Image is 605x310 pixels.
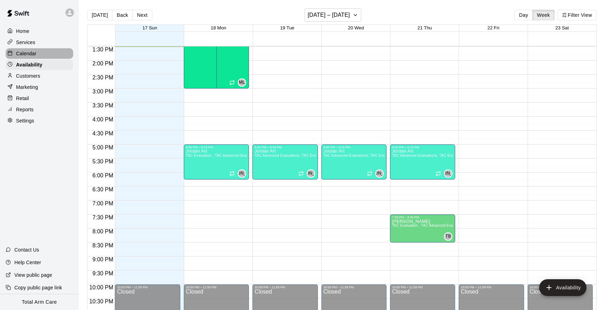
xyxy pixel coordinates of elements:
[444,232,452,241] div: Todd Burdette
[6,115,73,126] a: Settings
[6,71,73,81] a: Customers
[392,154,465,157] span: TAC Advanced Evaluations, TAC Evaluation
[555,25,569,30] button: 23 Sat
[91,256,115,262] span: 9:00 PM
[16,28,29,35] p: Home
[239,79,245,86] span: ML
[211,25,226,30] button: 18 Mon
[91,228,115,234] span: 8:00 PM
[348,25,364,30] button: 20 Wed
[91,145,115,150] span: 5:00 PM
[142,25,157,30] button: 17 Sun
[91,89,115,94] span: 3:00 PM
[324,146,384,149] div: 5:00 PM – 6:15 PM
[514,10,533,20] button: Day
[229,171,235,176] span: Recurring availability
[255,154,327,157] span: TAC Advanced Evaluations, TAC Evaluation
[91,200,115,206] span: 7:00 PM
[6,48,73,59] a: Calendar
[91,103,115,108] span: 3:30 PM
[445,233,451,240] span: TB
[255,146,315,149] div: 5:00 PM – 6:15 PM
[186,286,247,289] div: 10:00 PM – 11:59 PM
[308,10,350,20] h6: [DATE] – [DATE]
[252,145,318,179] div: 5:00 PM – 6:15 PM: Available
[16,106,34,113] p: Reports
[390,145,455,179] div: 5:00 PM – 6:15 PM: Available
[6,59,73,70] a: Availability
[307,169,315,178] div: Jordan Art
[16,84,38,91] p: Marketing
[361,170,398,177] span: [PERSON_NAME]
[430,170,466,177] span: [PERSON_NAME]
[91,270,115,276] span: 9:30 PM
[16,117,34,124] p: Settings
[14,259,41,266] p: Help Center
[280,25,294,30] button: 19 Tue
[132,10,152,20] button: Next
[305,8,362,22] button: [DATE] – [DATE]
[88,298,115,304] span: 10:30 PM
[238,169,246,178] div: Jordan Art
[16,39,35,46] p: Services
[16,50,36,57] p: Calendar
[530,286,591,289] div: 10:00 PM – 11:59 PM
[392,146,453,149] div: 5:00 PM – 6:15 PM
[14,272,52,279] p: View public page
[117,286,178,289] div: 10:00 PM – 11:59 PM
[87,10,112,20] button: [DATE]
[298,171,304,176] span: Recurring availability
[392,286,453,289] div: 10:00 PM – 11:59 PM
[91,61,115,66] span: 2:00 PM
[417,25,432,30] button: 21 Thu
[539,279,586,296] button: add
[461,286,522,289] div: 10:00 PM – 11:59 PM
[321,145,387,179] div: 5:00 PM – 6:15 PM: Available
[487,25,499,30] span: 22 Fri
[184,145,249,179] div: 5:00 PM – 6:15 PM: Available
[367,171,373,176] span: Recurring availability
[392,216,453,219] div: 7:30 PM – 8:30 PM
[6,37,73,48] a: Services
[91,131,115,136] span: 4:30 PM
[255,286,315,289] div: 10:00 PM – 11:59 PM
[186,154,260,157] span: TAC Evaluation , TAC Advanced Evaluations
[238,78,246,87] div: Mike Lembo
[14,246,39,253] p: Contact Us
[6,82,73,92] a: Marketing
[91,47,115,52] span: 1:30 PM
[91,117,115,122] span: 4:00 PM
[375,169,384,178] div: Jordan Art
[112,10,133,20] button: Back
[444,169,452,178] div: Jordan Art
[91,186,115,192] span: 6:30 PM
[324,286,384,289] div: 10:00 PM – 11:59 PM
[91,75,115,80] span: 2:30 PM
[6,26,73,36] a: Home
[91,214,115,220] span: 7:30 PM
[390,214,455,242] div: 7:30 PM – 8:30 PM: Available
[6,104,73,115] a: Reports
[14,284,62,291] p: Copy public page link
[91,172,115,178] span: 6:00 PM
[16,61,42,68] p: Availability
[91,242,115,248] span: 8:30 PM
[324,154,396,157] span: TAC Advanced Evaluations, TAC Evaluation
[293,170,329,177] span: [PERSON_NAME]
[436,171,441,176] span: Recurring availability
[22,298,57,306] p: Total Arm Care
